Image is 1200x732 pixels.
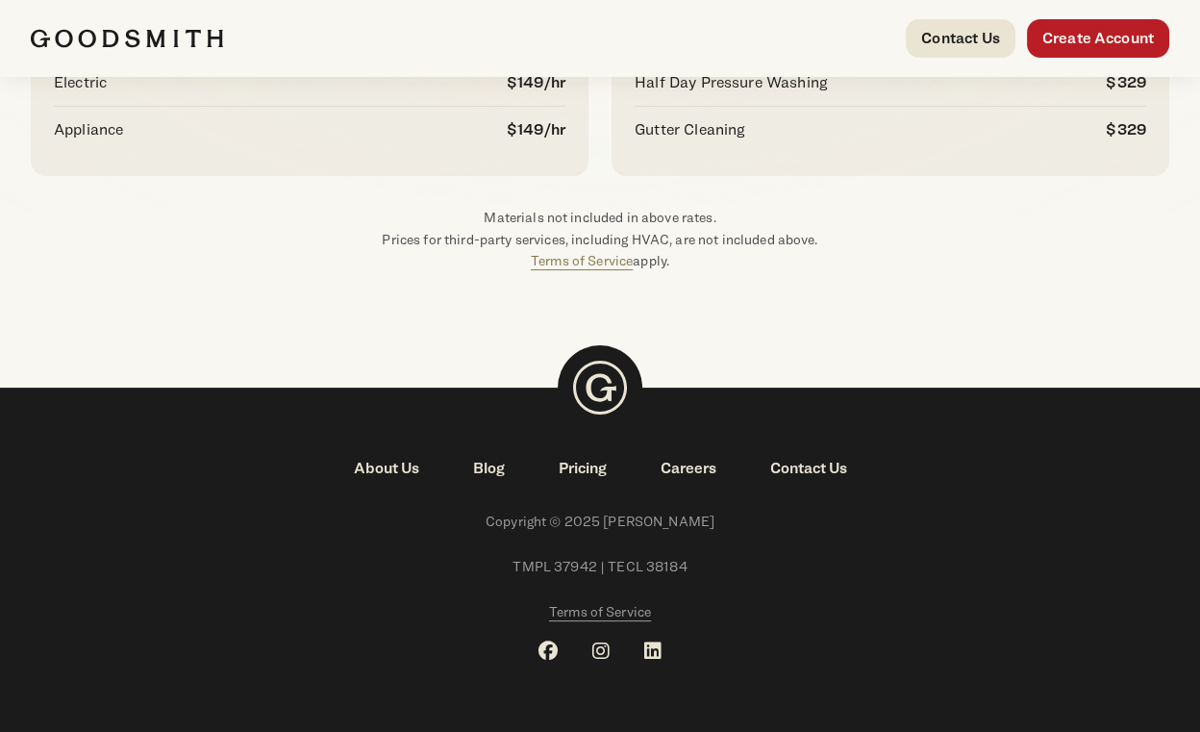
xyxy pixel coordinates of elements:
[743,457,874,480] a: Contact Us
[635,71,828,94] p: Half Day Pressure Washing
[31,207,1169,229] p: Materials not included in above rates.
[31,229,1169,273] p: Prices for third-party services, including HVAC, are not included above. apply.
[549,601,651,623] a: Terms of Service
[1027,19,1169,58] a: Create Account
[31,556,1169,578] span: TMPL 37942 | TECL 38184
[1106,118,1146,141] p: $329
[635,118,745,141] p: Gutter Cleaning
[906,19,1015,58] a: Contact Us
[558,345,642,430] img: Goodsmith Logo
[54,71,107,94] p: Electric
[634,457,743,480] a: Careers
[31,29,223,48] img: Goodsmith
[327,457,446,480] a: About Us
[532,457,634,480] a: Pricing
[507,118,565,141] p: $149/hr
[54,118,123,141] p: Appliance
[531,252,633,268] a: Terms of Service
[549,603,651,619] span: Terms of Service
[446,457,532,480] a: Blog
[31,511,1169,533] span: Copyright © 2025 [PERSON_NAME]
[1106,71,1146,94] p: $329
[507,71,565,94] p: $149/hr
